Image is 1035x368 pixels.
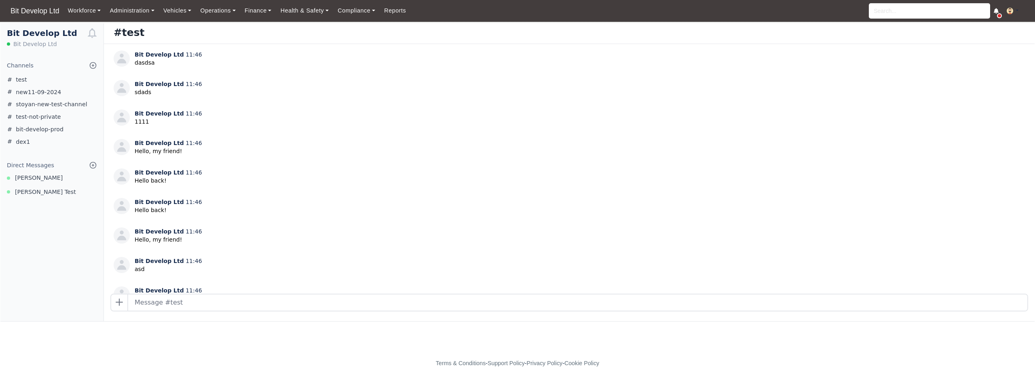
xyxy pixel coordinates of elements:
a: Reports [380,3,410,19]
p: dasdsa [135,59,202,67]
span: Bit Develop Ltd [135,110,184,117]
span: 11:46 [186,287,202,294]
span: 11:46 [186,258,202,264]
span: 11:46 [186,110,202,117]
p: Hello back! [135,177,202,185]
a: [PERSON_NAME] Test [0,187,103,197]
span: 11:46 [186,169,202,176]
p: sdads [135,88,202,97]
a: Terms & Conditions [436,360,486,366]
a: Privacy Policy [527,360,563,366]
span: 11:46 [186,140,202,146]
a: Vehicles [159,3,196,19]
h1: Bit Develop Ltd [7,28,87,38]
span: 11:46 [186,199,202,205]
a: Cookie Policy [564,360,599,366]
span: 11:46 [186,228,202,235]
input: Message #test [128,294,1027,311]
span: [PERSON_NAME] Test [15,187,76,197]
span: [PERSON_NAME] [15,173,63,183]
span: Bit Develop Ltd [135,81,184,87]
span: 11:46 [186,51,202,58]
span: Bit Develop Ltd [135,199,184,205]
div: Direct Messages [7,161,54,170]
span: Bit Develop Ltd [13,40,57,48]
p: asd [135,265,202,273]
a: Workforce [63,3,106,19]
a: stoyan-new-test-channel [0,98,103,111]
span: Bit Develop Ltd [135,228,184,235]
p: 1111 [135,118,202,126]
a: Support Policy [488,360,525,366]
span: Bit Develop Ltd [135,287,184,294]
p: Hello, my friend! [135,147,202,156]
a: bit-develop-prod [0,123,103,136]
span: Bit Develop Ltd [135,169,184,176]
a: Bit Develop Ltd [6,3,63,19]
span: 11:46 [186,81,202,87]
p: Hello back! [135,206,202,214]
div: - - - [287,359,748,368]
a: Finance [240,3,276,19]
span: Bit Develop Ltd [135,140,184,146]
a: new11-09-2024 [0,86,103,99]
a: Health & Safety [276,3,334,19]
h3: #test [114,27,144,39]
a: Compliance [333,3,380,19]
input: Search... [869,3,990,19]
p: Hello, my friend! [135,236,202,244]
a: Administration [105,3,158,19]
a: test-not-private [0,111,103,123]
a: dex1 [0,136,103,148]
div: Channels [7,61,34,70]
span: Bit Develop Ltd [135,51,184,58]
a: Operations [196,3,240,19]
a: test [0,74,103,86]
a: [PERSON_NAME] [0,173,103,183]
span: Bit Develop Ltd [135,258,184,264]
